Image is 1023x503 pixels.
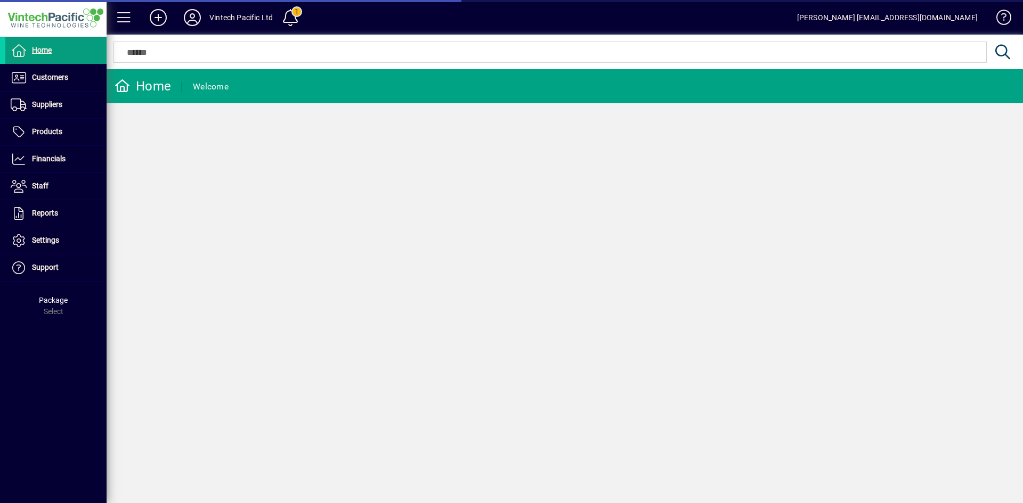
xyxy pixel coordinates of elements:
a: Customers [5,64,107,91]
div: Vintech Pacific Ltd [209,9,273,26]
div: Welcome [193,78,229,95]
a: Support [5,254,107,281]
span: Reports [32,209,58,217]
span: Home [32,46,52,54]
a: Suppliers [5,92,107,118]
a: Knowledge Base [988,2,1010,37]
span: Suppliers [32,100,62,109]
div: [PERSON_NAME] [EMAIL_ADDRESS][DOMAIN_NAME] [797,9,978,26]
a: Products [5,119,107,145]
span: Package [39,296,68,304]
a: Reports [5,200,107,227]
a: Staff [5,173,107,200]
div: Home [115,78,171,95]
a: Financials [5,146,107,172]
span: Customers [32,73,68,81]
button: Profile [175,8,209,27]
button: Add [141,8,175,27]
span: Staff [32,182,48,190]
a: Settings [5,227,107,254]
span: Support [32,263,59,271]
span: Financials [32,154,66,163]
span: Products [32,127,62,136]
span: Settings [32,236,59,244]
